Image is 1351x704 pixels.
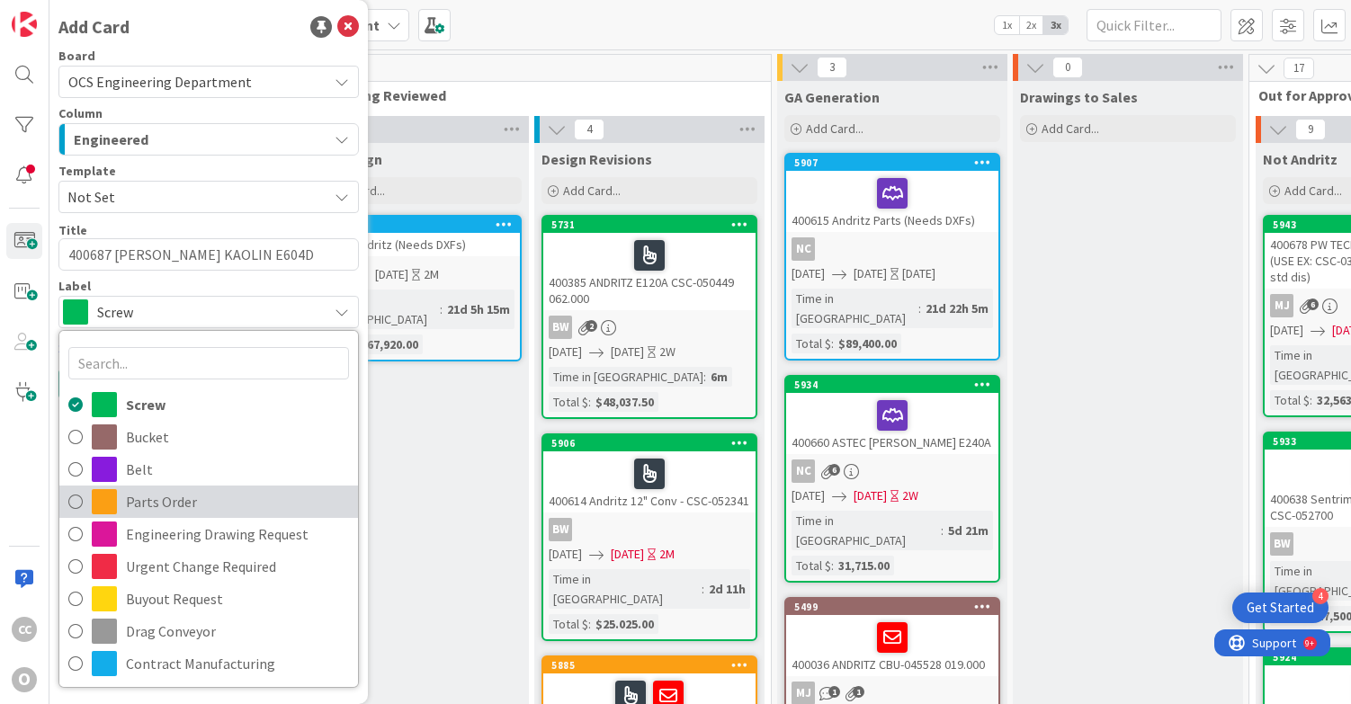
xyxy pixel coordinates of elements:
span: : [941,521,944,540]
div: 5731 [543,217,756,233]
span: : [918,299,921,318]
span: Add Card... [1284,183,1342,199]
div: 21d 22h 5m [921,299,993,318]
div: 2d 11h [704,579,750,599]
div: 5499 [786,599,998,615]
div: NC [786,237,998,261]
div: 4 [1312,588,1329,604]
span: 1 [853,686,864,698]
span: Bucket [126,423,349,450]
div: Add Card [58,13,130,40]
div: NC [786,459,998,483]
span: Not Set [67,185,314,209]
div: 5906 [543,435,756,451]
div: Total $ [792,334,831,353]
div: 5499 [794,601,998,613]
span: [DATE] [792,264,825,283]
span: Add Card... [563,183,621,199]
span: 1 [828,686,840,698]
input: Quick Filter... [1087,9,1221,41]
div: 21d 5h 15m [443,299,514,319]
div: 5926 [316,218,520,231]
span: Engineering Drawing Request [126,521,349,548]
span: Add Card... [806,120,863,137]
div: 400036 ANDRITZ CBU-045528 019.000 [786,615,998,676]
div: 5731 [551,218,756,231]
img: Visit kanbanzone.com [12,12,37,37]
div: BW [549,518,572,541]
span: 6 [1307,299,1319,310]
span: Not Andritz [1263,150,1338,168]
div: 5885 [543,657,756,673]
div: 5731400385 ANDRITZ E120A CSC-050449 062.000 [543,217,756,310]
div: 400660 ASTEC [PERSON_NAME] E240A [786,393,998,454]
div: 5926 [308,217,520,233]
span: OCS Engineering Department [68,73,252,91]
div: CC [12,617,37,642]
div: Total $ [549,614,588,634]
div: 6m [706,367,732,387]
div: 31,715.00 [834,556,894,575]
div: 400385 ANDRITZ E120A CSC-050449 062.000 [543,233,756,310]
span: : [831,556,834,575]
button: Engineered [58,123,359,156]
span: Parts Order [126,488,349,515]
div: Total $ [1270,390,1310,410]
div: MJ [1270,294,1293,317]
div: 400614 Andritz 12" Conv - CSC-052341 [543,451,756,512]
span: Contract Manufacturing [126,650,349,677]
div: Get Started [1247,599,1314,617]
div: BW [1270,532,1293,556]
div: 5934400660 ASTEC [PERSON_NAME] E240A [786,377,998,454]
span: 4 [574,119,604,140]
a: Engineering Drawing Request [59,518,358,550]
span: Board [58,49,95,62]
div: 2M [659,545,675,564]
div: 2W [902,486,918,505]
div: 5499400036 ANDRITZ CBU-045528 019.000 [786,599,998,676]
a: Screw [59,388,358,421]
span: Column [58,107,103,120]
div: 400645 Andritz (Needs DXFs) [308,233,520,256]
span: 3 [817,57,847,78]
span: Add Card... [1042,120,1099,137]
span: Belt [126,456,349,483]
div: Time in [GEOGRAPHIC_DATA] [792,511,941,550]
div: $48,037.50 [591,392,658,412]
span: Template [58,165,116,177]
div: O [12,667,37,692]
span: [DATE] [549,545,582,564]
a: Bucket [59,421,358,453]
span: [DATE] [854,486,887,505]
div: $67,920.00 [355,334,423,354]
textarea: 400687 [PERSON_NAME] KAOLIN E604D [58,238,359,271]
div: Time in [GEOGRAPHIC_DATA] [549,367,703,387]
div: 5926400645 Andritz (Needs DXFs) [308,217,520,256]
span: : [1310,390,1312,410]
span: Engineered [74,128,148,151]
span: : [588,614,591,634]
div: $89,400.00 [834,334,901,353]
span: Drawings to Sales [1020,88,1138,106]
span: Drag Conveyor [126,618,349,645]
div: Time in [GEOGRAPHIC_DATA] [792,289,918,328]
div: $25.025.00 [591,614,658,634]
a: Urgent Change Required [59,550,358,583]
div: 5907 [786,155,998,171]
div: BW [549,316,572,339]
span: : [831,334,834,353]
a: Contract Manufacturing [59,647,358,680]
span: Screw [126,391,349,418]
div: 5d 21m [944,521,993,540]
input: Search... [68,347,349,379]
div: Time in [GEOGRAPHIC_DATA] [313,290,440,329]
span: [DATE] [854,264,887,283]
div: Open Get Started checklist, remaining modules: 4 [1232,593,1329,623]
label: Title [58,222,87,238]
div: 5885 [551,659,756,672]
span: 1x [995,16,1019,34]
span: Urgent Change Required [126,553,349,580]
span: Screw [97,299,318,325]
div: 2W [659,343,675,361]
span: 17 [1284,58,1314,79]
